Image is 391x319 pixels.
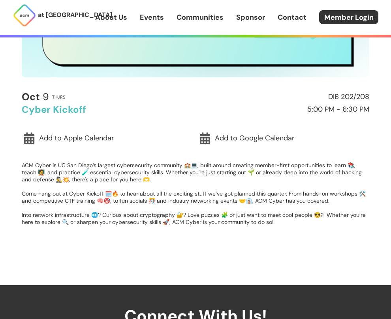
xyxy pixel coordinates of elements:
[22,162,369,226] p: ACM Cyber is UC San Diego’s largest cybersecurity community 🏫💻, built around creating member-firs...
[199,106,369,114] h2: 5:00 PM - 6:30 PM
[22,91,49,103] h2: 9
[13,4,36,27] img: ACM Logo
[197,129,369,147] a: Add to Google Calendar
[236,12,265,22] a: Sponsor
[278,12,306,22] a: Contact
[52,95,65,99] h2: Thurs
[319,10,378,24] a: Member Login
[22,90,40,103] b: Oct
[22,104,192,115] h2: Cyber Kickoff
[38,10,112,20] p: at [GEOGRAPHIC_DATA]
[13,4,95,27] a: at [GEOGRAPHIC_DATA]
[177,12,224,22] a: Communities
[22,129,194,147] a: Add to Apple Calendar
[199,93,369,101] h2: DIB 202/208
[95,12,127,22] a: About Us
[140,12,164,22] a: Events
